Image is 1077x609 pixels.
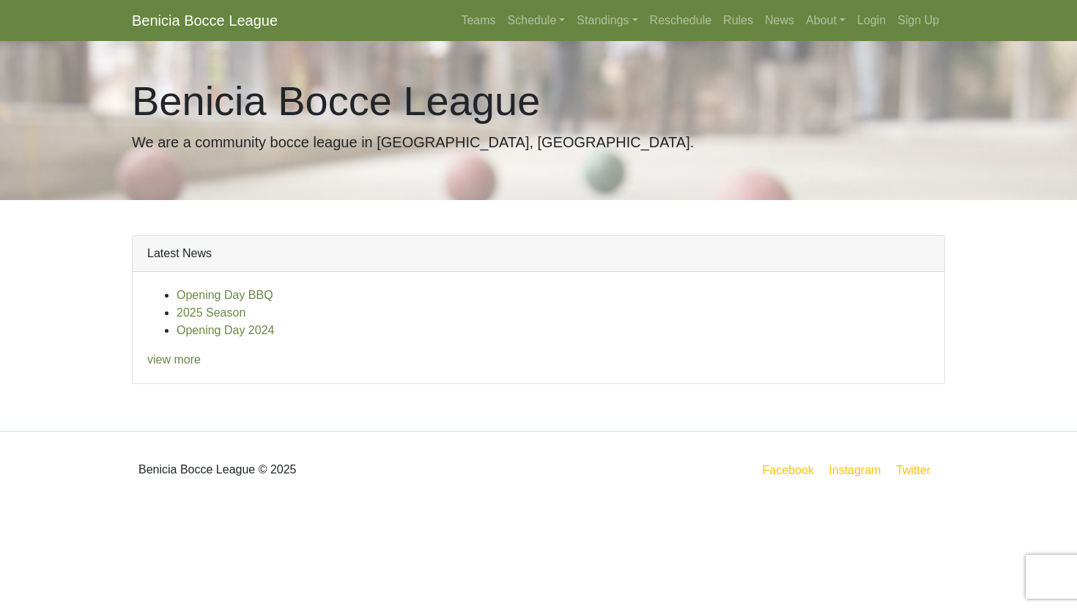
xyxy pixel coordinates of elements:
[121,443,538,496] div: Benicia Bocce League © 2025
[455,6,501,35] a: Teams
[502,6,571,35] a: Schedule
[177,306,245,319] a: 2025 Season
[892,6,945,35] a: Sign Up
[177,289,273,301] a: Opening Day BBQ
[851,6,892,35] a: Login
[132,6,278,35] a: Benicia Bocce League
[893,461,942,479] a: Twitter
[147,353,201,366] a: view more
[760,461,817,479] a: Facebook
[177,324,274,336] a: Opening Day 2024
[759,6,800,35] a: News
[132,76,945,125] h1: Benicia Bocce League
[132,131,945,153] p: We are a community bocce league in [GEOGRAPHIC_DATA], [GEOGRAPHIC_DATA].
[717,6,759,35] a: Rules
[826,461,884,479] a: Instagram
[644,6,718,35] a: Reschedule
[571,6,643,35] a: Standings
[133,236,944,272] div: Latest News
[800,6,851,35] a: About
